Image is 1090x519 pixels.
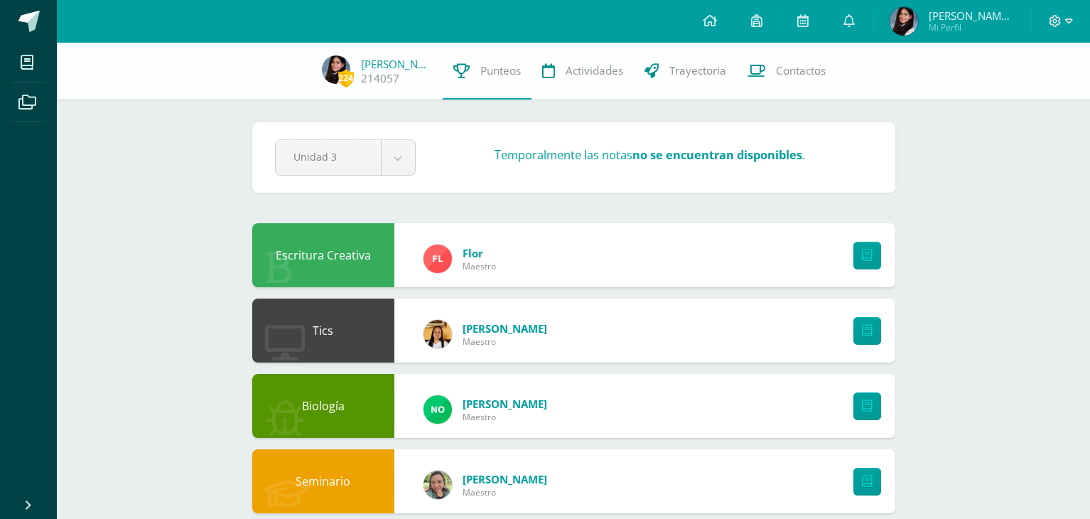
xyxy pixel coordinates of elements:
[252,299,394,363] div: Tics
[566,63,623,78] span: Actividades
[463,321,547,336] span: [PERSON_NAME]
[252,223,394,287] div: Escritura Creativa
[495,146,805,163] h3: Temporalmente las notas .
[463,397,547,411] span: [PERSON_NAME]
[276,140,415,175] a: Unidad 3
[776,63,826,78] span: Contactos
[293,140,363,173] span: Unidad 3
[929,21,1014,33] span: Mi Perfil
[423,320,452,348] img: 405e426cf699282c02b6e6c69ff5ea82.png
[361,57,432,71] a: [PERSON_NAME]
[252,449,394,513] div: Seminario
[463,472,547,486] span: [PERSON_NAME]
[338,69,354,87] span: 224
[463,336,547,348] span: Maestro
[632,146,802,163] strong: no se encuentran disponibles
[463,411,547,423] span: Maestro
[423,245,452,273] img: ee4c80e74de24197546d7f698c8a9300.png
[252,374,394,438] div: Biología
[423,471,452,499] img: 122e9714e10bb4c5f892dd210be2c6fb.png
[361,71,399,86] a: 214057
[463,486,547,498] span: Maestro
[737,43,836,100] a: Contactos
[480,63,521,78] span: Punteos
[463,246,496,260] span: Flor
[669,63,726,78] span: Trayectoria
[929,9,1014,23] span: [PERSON_NAME] de los Angeles
[531,43,634,100] a: Actividades
[443,43,531,100] a: Punteos
[423,395,452,424] img: 0c579654ad55c33df32e4605ec9837f6.png
[463,260,496,272] span: Maestro
[322,55,350,84] img: 62dd456a4c999dad95d6d9c500f77ad2.png
[890,7,918,36] img: 62dd456a4c999dad95d6d9c500f77ad2.png
[634,43,737,100] a: Trayectoria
